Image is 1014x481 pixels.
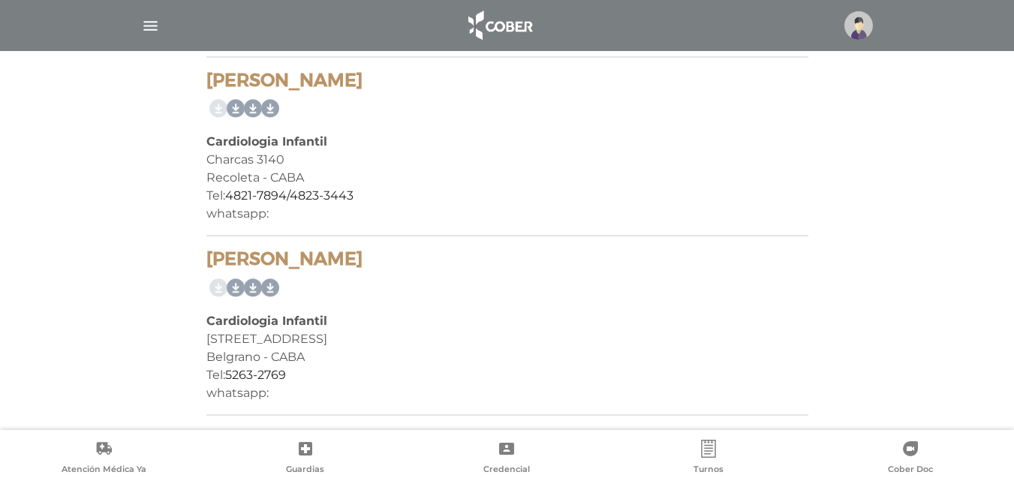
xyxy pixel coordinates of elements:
[694,464,724,477] span: Turnos
[206,366,808,384] div: Tel:
[205,440,407,478] a: Guardias
[206,248,808,270] h4: [PERSON_NAME]
[206,151,808,169] div: Charcas 3140
[206,187,808,205] div: Tel:
[460,8,539,44] img: logo_cober_home-white.png
[406,440,608,478] a: Credencial
[206,428,808,449] h4: [PERSON_NAME]
[206,314,327,328] b: Cardiologia Infantil
[286,464,324,477] span: Guardias
[483,464,530,477] span: Credencial
[206,205,808,223] div: whatsapp:
[608,440,810,478] a: Turnos
[888,464,933,477] span: Cober Doc
[206,384,808,402] div: whatsapp:
[206,134,327,149] b: Cardiologia Infantil
[206,70,808,92] h4: [PERSON_NAME]
[206,348,808,366] div: Belgrano - CABA
[206,169,808,187] div: Recoleta - CABA
[62,464,146,477] span: Atención Médica Ya
[844,11,873,40] img: profile-placeholder.svg
[225,368,286,382] a: 5263-2769
[206,330,808,348] div: [STREET_ADDRESS]
[809,440,1011,478] a: Cober Doc
[3,440,205,478] a: Atención Médica Ya
[225,188,354,203] a: 4821-7894/4823-3443
[141,17,160,35] img: Cober_menu-lines-white.svg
